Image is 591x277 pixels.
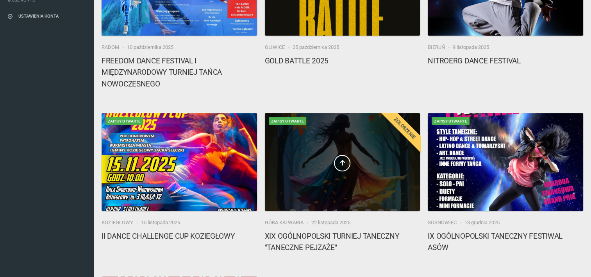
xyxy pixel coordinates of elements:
h4: XIX Ogólnopolski Turniej Taneczny "Taneczne Pejzaże" [265,230,420,253]
h4: Gold Battle 2025 [265,55,420,67]
h4: FREEDOM DANCE FESTIVAL I Międzynarodowy Turniej Tańca Nowoczesnego [102,55,257,90]
span: Zapisy otwarte [432,117,469,125]
li: Bieruń [428,43,453,51]
div: Zgłoszenie [380,103,430,153]
li: Sosnowiec [428,219,464,227]
img: IX Ogólnopolski Taneczny Festiwal Asów [428,113,583,211]
li: Koziegłowy [102,219,141,227]
img: II Dance Challenge Cup KOZIEGŁOWY [102,113,257,211]
li: 13 grudnia 2025 [464,219,500,227]
a: XIX Ogólnopolski Turniej Taneczny "Taneczne Pejzaże"Zapisy otwarteZgłoszenie [265,113,420,211]
li: 10 października 2025 [127,43,173,51]
li: 22 listopada 2025 [311,219,350,227]
a: II Dance Challenge Cup KOZIEGŁOWYZapisy otwarte [102,113,257,211]
li: Radom [102,43,127,51]
span: Zapisy otwarte [105,117,143,125]
h4: NitroErg Dance Festival [428,55,583,67]
li: 25 października 2025 [293,43,339,51]
li: Góra Kalwaria [265,219,311,227]
li: 15 listopada 2025 [141,219,180,227]
span: Ustawienia konta [18,14,59,19]
h4: II Dance Challenge Cup KOZIEGŁOWY [102,230,257,242]
li: Gliwice [265,43,293,51]
h4: IX Ogólnopolski Taneczny Festiwal Asów [428,230,583,253]
a: IX Ogólnopolski Taneczny Festiwal AsówZapisy otwarte [428,113,583,211]
li: 9 listopada 2025 [453,43,489,51]
span: Zapisy otwarte [269,117,306,125]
